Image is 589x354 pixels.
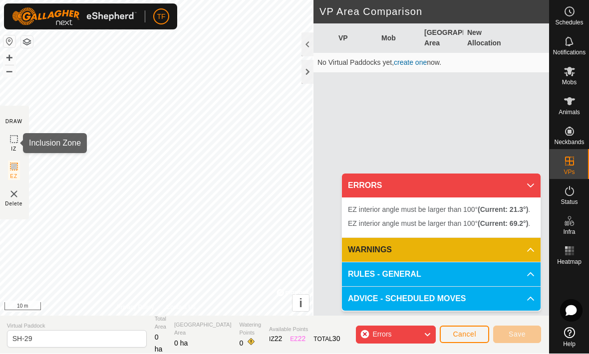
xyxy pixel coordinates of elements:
[155,315,166,332] span: Total Area
[275,335,283,343] span: 22
[563,342,576,348] span: Help
[463,24,506,53] th: New Allocation
[348,220,530,228] span: EZ interior angle must be larger than 100° .
[478,206,528,214] b: (Current: 21.3°)
[561,199,578,205] span: Status
[3,52,15,64] button: +
[12,8,137,26] img: Gallagher Logo
[313,334,340,345] div: TOTAL
[554,140,584,146] span: Neckbands
[269,326,340,334] span: Available Points
[342,263,541,287] p-accordion-header: RULES - GENERAL
[298,335,306,343] span: 22
[117,303,154,312] a: Privacy Policy
[269,334,282,345] div: IZ
[313,53,549,73] td: No Virtual Paddocks yet, now.
[348,244,392,256] span: WARNINGS
[394,59,427,67] a: create one
[8,188,20,200] img: VP
[509,331,526,339] span: Save
[562,80,577,86] span: Mobs
[290,334,305,345] div: EZ
[453,331,476,339] span: Cancel
[550,324,589,352] a: Help
[332,335,340,343] span: 30
[564,170,575,176] span: VPs
[319,6,549,18] h2: VP Area Comparison
[240,340,244,348] span: 0
[3,36,15,48] button: Reset Map
[555,20,583,26] span: Schedules
[240,321,262,338] span: Watering Points
[348,180,382,192] span: ERRORS
[174,321,232,338] span: [GEOGRAPHIC_DATA] Area
[372,331,391,339] span: Errors
[155,334,163,354] span: 0 ha
[348,293,466,305] span: ADVICE - SCHEDULED MOVES
[493,326,541,344] button: Save
[342,287,541,311] p-accordion-header: ADVICE - SCHEDULED MOVES
[342,238,541,262] p-accordion-header: WARNINGS
[157,12,165,22] span: TF
[559,110,580,116] span: Animals
[5,200,22,208] span: Delete
[299,297,302,310] span: i
[21,36,33,48] button: Map Layers
[166,303,196,312] a: Contact Us
[10,173,17,180] span: EZ
[440,326,489,344] button: Cancel
[348,206,530,214] span: EZ interior angle must be larger than 100° .
[342,174,541,198] p-accordion-header: ERRORS
[174,340,188,348] span: 0 ha
[348,269,421,281] span: RULES - GENERAL
[553,50,586,56] span: Notifications
[478,220,528,228] b: (Current: 69.2°)
[563,229,575,235] span: Infra
[7,322,147,331] span: Virtual Paddock
[11,146,16,153] span: IZ
[334,24,377,53] th: VP
[5,118,22,126] div: DRAW
[420,24,463,53] th: [GEOGRAPHIC_DATA] Area
[557,259,582,265] span: Heatmap
[342,198,541,238] p-accordion-content: ERRORS
[3,65,15,77] button: –
[293,295,309,312] button: i
[377,24,420,53] th: Mob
